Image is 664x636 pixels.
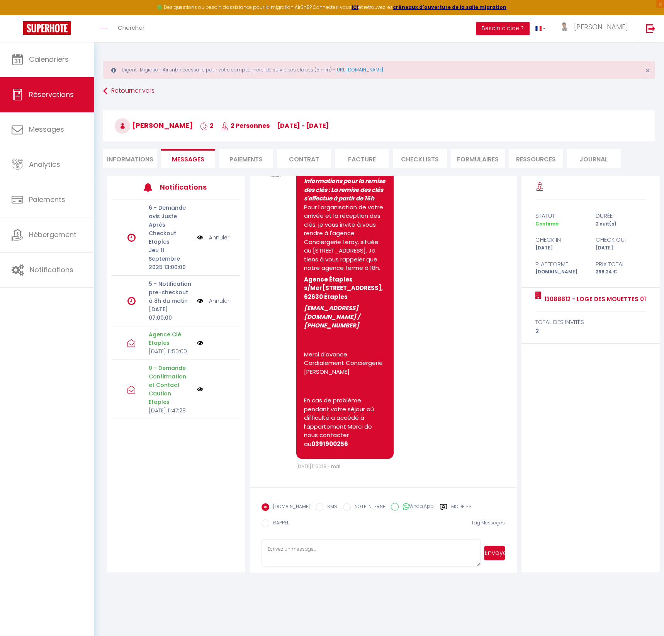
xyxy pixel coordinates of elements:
strong: 0391900256 [311,440,348,448]
span: Réservations [29,90,74,99]
a: 13088812 - loge des mouettes 01 [542,295,646,304]
a: Retourner vers [103,84,655,98]
img: Super Booking [23,21,71,35]
span: Hébergement [29,230,76,239]
label: [DOMAIN_NAME] [269,503,310,512]
span: Confirmé [535,220,559,227]
div: check in [530,235,591,244]
div: statut [530,211,591,220]
span: Paiements [29,195,65,204]
button: Besoin d'aide ? [476,22,530,35]
div: 2 [535,327,646,336]
div: Plateforme [530,259,591,269]
span: Messages [29,124,64,134]
span: Calendriers [29,54,69,64]
span: [DATE] - [DATE] [277,121,329,130]
div: durée [591,211,651,220]
p: Agence Clé Etaples [149,330,192,347]
div: [DOMAIN_NAME] [530,268,591,276]
li: Informations [103,149,157,168]
span: 62630 Étaples [304,293,348,301]
p: Jeu 11 Septembre 2025 13:00:00 [149,246,192,271]
div: [DATE] [530,244,591,252]
em: [EMAIL_ADDRESS][DOMAIN_NAME] / [PHONE_NUMBER] [304,304,361,329]
label: SMS [323,503,337,512]
li: Paiements [219,149,273,168]
a: Annuler [209,233,229,242]
li: Facture [335,149,389,168]
span: Notifications [30,265,73,275]
a: ... [PERSON_NAME] [552,15,638,42]
img: logout [646,24,656,33]
li: CHECKLISTS [393,149,447,168]
span: Analytics [29,159,60,169]
p: [DATE] 07:00:00 [149,305,192,322]
label: Modèles [451,503,472,513]
p: [DATE] 11:47:28 [149,406,192,415]
li: Ressources [509,149,563,168]
label: NOTE INTERNE [351,503,385,512]
p: [DATE] 11:50:00 [149,347,192,356]
img: NO IMAGE [197,340,203,346]
div: Urgent : Migration Airbnb nécessaire pour votre compte, merci de suivre ces étapes (5 min) - [103,61,655,79]
span: Tag Messages [471,519,505,526]
img: NO IMAGE [197,233,203,242]
span: [DATE] 11:50:18 - mail [296,463,341,469]
span: × [645,66,650,75]
span: 2 [200,121,214,130]
span: [PERSON_NAME] [574,22,628,32]
a: ICI [352,4,358,10]
a: Chercher [112,15,150,42]
h3: Notifications [160,178,213,196]
span: 2 Personnes [221,121,270,130]
span: [PERSON_NAME] [115,120,193,130]
span: [STREET_ADDRESS], [322,284,383,292]
li: Journal [567,149,621,168]
img: ... [557,22,569,32]
p: 0 - Demande Confirmation et Contact Caution Etaples [149,364,192,406]
button: Close [645,67,650,74]
div: [DATE] [591,244,651,252]
label: WhatsApp [399,503,434,511]
p: 5 - Notification pre-checkout à 8h du matin [149,280,192,305]
a: Annuler [209,297,229,305]
img: NO IMAGE [197,297,203,305]
span: Agence Étaples s/Mer [304,275,354,292]
div: check out [591,235,651,244]
p: 6 - Demande avis Juste Après Checkout Etaples [149,204,192,246]
label: RAPPEL [269,519,289,528]
span: Chercher [118,24,144,32]
p: Pour l'organisation de votre arrivée et la réception des clés, je vous invite à vous rendre à l'a... [304,177,386,273]
li: FORMULAIRES [451,149,505,168]
a: créneaux d'ouverture de la salle migration [393,4,506,10]
button: Envoyer [484,546,505,560]
img: NO IMAGE [197,386,203,392]
button: Ouvrir le widget de chat LiveChat [6,3,29,26]
p: En cas de problème pendant votre séjour où difficulté a accédé à l’appartement Merci de nous cont... [304,396,386,448]
li: Contrat [277,149,331,168]
em: Informations pour la remise des clés : La remise des clés s'effectue à partir de 16h [304,177,386,202]
a: [URL][DOMAIN_NAME] [335,66,383,73]
div: total des invités [535,317,646,327]
div: 268.24 € [591,268,651,276]
span: Messages [172,155,204,164]
p: Merci d’avance. Cordialement Conciergerie [PERSON_NAME] [304,350,386,377]
div: 2 nuit(s) [591,220,651,228]
div: Prix total [591,259,651,269]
